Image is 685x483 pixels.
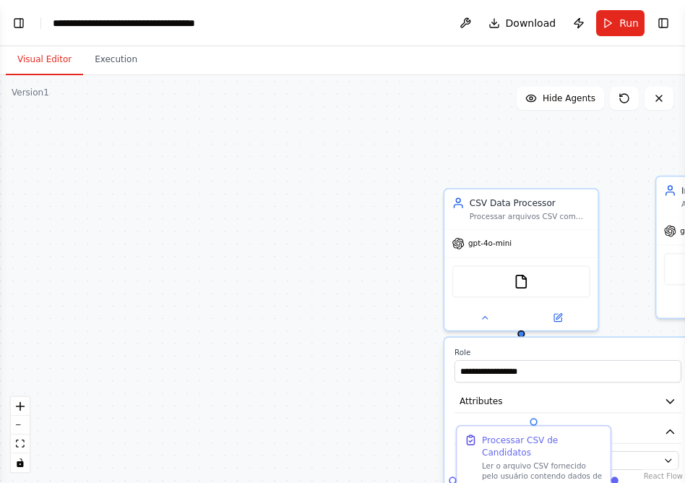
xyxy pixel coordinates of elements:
span: Attributes [460,395,503,407]
div: CSV Data ProcessorProcessar arquivos CSV com dados de candidatos e extrair as URLs dos perfis do ... [443,188,599,331]
div: Version 1 [12,87,49,98]
button: Attributes [454,390,681,413]
div: React Flow controls [11,397,30,472]
button: zoom out [11,416,30,435]
div: CSV Data Processor [470,197,590,209]
button: Show left sidebar [9,13,29,33]
button: Visual Editor [6,45,83,75]
button: Hide Agents [517,87,604,110]
button: Open in side panel [522,310,593,325]
button: Show right sidebar [653,13,673,33]
span: Hide Agents [543,93,595,104]
button: Run [596,10,645,36]
img: FileReadTool [514,274,529,289]
label: Role [454,348,681,358]
span: gpt-4o-mini [468,239,512,249]
button: zoom in [11,397,30,416]
button: fit view [11,435,30,453]
div: Processar CSV de Candidatos [482,434,603,459]
span: Run [619,16,639,30]
button: Execution [83,45,149,75]
button: Model [454,421,681,444]
nav: breadcrumb [53,16,215,30]
button: Download [483,10,562,36]
div: Processar arquivos CSV com dados de candidatos e extrair as URLs dos perfis do Instagram para aná... [470,212,590,222]
a: React Flow attribution [644,472,683,480]
button: toggle interactivity [11,453,30,472]
span: Download [506,16,556,30]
